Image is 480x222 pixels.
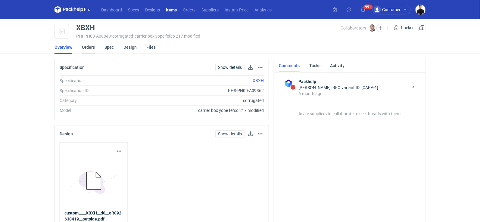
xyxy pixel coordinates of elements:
div: Customer [374,6,401,13]
a: Design [123,41,137,54]
div: Model [60,107,141,113]
a: Items [163,6,180,13]
svg: Packhelp Pro [55,6,91,13]
div: Category [60,97,141,103]
a: Instant Price [222,6,251,13]
div: Specification ID [60,88,141,94]
a: Download design [247,130,254,137]
img: Maciej Sikora [369,24,376,32]
a: Files [146,41,156,54]
button: 99+ [358,5,368,14]
img: Tomasz Kubiak [416,5,425,15]
a: Analytics [251,6,275,13]
h2: Specification [60,65,85,70]
div: carrier box yope fefco 217 modified [141,107,264,113]
a: Spec [104,41,114,54]
span: Collaborators [341,26,366,30]
button: Actions [257,64,264,71]
button: Download specification [247,64,254,71]
div: Specification [60,78,141,84]
a: XBXH [253,78,264,83]
div: PHI-PH00-A08840 [76,34,341,39]
strong: custom____XBXH__d0__oR892638419__outside.pdf [65,211,122,222]
a: Comments [279,59,300,72]
a: Suppliers [198,6,222,13]
div: [PERSON_NAME]: RFQ variant ID: [CARA-1] [298,85,408,91]
a: Designs [142,6,163,13]
a: Activity [330,59,344,72]
a: Specs [125,6,142,13]
strong: Packhelp [298,79,408,85]
a: Dashboard [98,6,125,13]
button: Customer [372,5,416,14]
span: 1 [291,85,295,90]
div: corrugated [141,97,264,103]
p: Invite suppliers to collaborate to see threads with them [279,104,420,116]
button: Edit collaborators [376,24,384,32]
a: Orders [82,41,95,54]
a: Orders [180,6,198,13]
div: XBXH [76,24,95,31]
div: PHS-PH00-A09362 [141,88,264,94]
div: A month ago [298,91,408,97]
button: Duplicate Item [418,24,425,31]
a: Show details [215,130,245,137]
span: • carrier box yope fefco 217 modified [133,34,200,39]
h2: Design [60,131,73,136]
div: Locked [393,24,416,31]
a: Show details [215,64,245,71]
span: • corrugated [111,34,133,39]
a: Overview [55,41,72,54]
a: Tasks [309,59,320,72]
img: Packhelp [284,79,294,88]
button: Actions [257,130,264,137]
button: Actions [116,148,123,155]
